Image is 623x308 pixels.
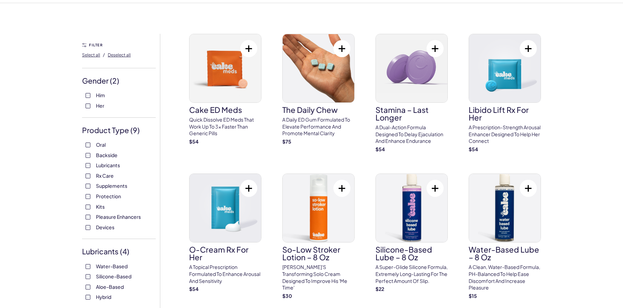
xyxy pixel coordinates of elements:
a: Stamina – Last LongerStamina – Last LongerA dual-action formula designed to delay ejaculation and... [375,34,448,153]
span: Aloe-Based [96,282,124,291]
img: Cake ED Meds [189,34,261,102]
span: Silicone-Based [96,272,131,281]
span: / [103,52,105,58]
h3: The Daily Chew [282,106,355,114]
img: Libido Lift Rx For Her [469,34,541,102]
input: Hybrid [86,295,90,300]
p: A clean, water-based formula, pH-balanced to help ease discomfort and increase pleasure [469,264,541,291]
input: Aloe-Based [86,285,90,290]
img: Water-Based Lube – 8 oz [469,174,541,242]
p: [PERSON_NAME]'s transforming solo cream designed to improve his 'me time' [282,264,355,291]
p: A dual-action formula designed to delay ejaculation and enhance endurance [375,124,448,145]
strong: $ 54 [189,286,199,292]
h3: O-Cream Rx for Her [189,246,261,261]
input: Oral [86,143,90,147]
img: Silicone-Based Lube – 8 oz [376,174,447,242]
span: Water-Based [96,262,128,271]
p: A topical prescription formulated to enhance arousal and sensitivity [189,264,261,284]
span: Protection [96,192,121,201]
input: Rx Care [86,174,90,178]
strong: $ 75 [282,138,291,145]
input: Him [86,93,90,98]
p: A super-glide silicone formula, extremely long-lasting for the perfect amount of slip. [375,264,448,284]
input: Silicone-Based [86,274,90,279]
input: Devices [86,225,90,230]
img: O-Cream Rx for Her [189,174,261,242]
input: Kits [86,205,90,209]
h3: Stamina – Last Longer [375,106,448,121]
a: The Daily ChewThe Daily ChewA Daily ED Gum Formulated To Elevate Performance And Promote Mental C... [282,34,355,145]
strong: $ 54 [189,138,199,145]
h3: So-Low Stroker Lotion – 8 oz [282,246,355,261]
span: Kits [96,202,105,211]
a: Libido Lift Rx For HerLibido Lift Rx For HerA prescription-strength arousal enhancer designed to ... [469,34,541,153]
h3: Libido Lift Rx For Her [469,106,541,121]
span: Oral [96,140,106,149]
img: So-Low Stroker Lotion – 8 oz [283,174,354,242]
p: Quick dissolve ED Meds that work up to 3x faster than generic pills [189,116,261,137]
span: Hybrid [96,292,111,301]
span: Pleasure Enhancers [96,212,141,221]
span: Deselect all [108,52,131,57]
span: Devices [96,223,114,232]
strong: $ 15 [469,293,477,299]
span: Lubricants [96,161,120,170]
strong: $ 54 [375,146,385,152]
span: Her [96,101,104,110]
a: So-Low Stroker Lotion – 8 ozSo-Low Stroker Lotion – 8 oz[PERSON_NAME]'s transforming solo cream d... [282,174,355,299]
strong: $ 30 [282,293,292,299]
a: O-Cream Rx for HerO-Cream Rx for HerA topical prescription formulated to enhance arousal and sens... [189,174,261,292]
span: Rx Care [96,171,114,180]
h3: Water-Based Lube – 8 oz [469,246,541,261]
img: The Daily Chew [283,34,354,102]
input: Backside [86,153,90,158]
span: Supplements [96,181,127,190]
h3: Cake ED Meds [189,106,261,114]
img: Stamina – Last Longer [376,34,447,102]
span: Select all [82,52,100,57]
input: Lubricants [86,163,90,168]
a: Silicone-Based Lube – 8 ozSilicone-Based Lube – 8 ozA super-glide silicone formula, extremely lon... [375,174,448,292]
strong: $ 54 [469,146,478,152]
input: Pleasure Enhancers [86,215,90,220]
strong: $ 22 [375,286,384,292]
input: Supplements [86,184,90,188]
a: Water-Based Lube – 8 ozWater-Based Lube – 8 ozA clean, water-based formula, pH-balanced to help e... [469,174,541,299]
a: Cake ED MedsCake ED MedsQuick dissolve ED Meds that work up to 3x faster than generic pills$54 [189,34,261,145]
input: Protection [86,194,90,199]
button: Deselect all [108,49,131,60]
button: Select all [82,49,100,60]
p: A prescription-strength arousal enhancer designed to help her connect [469,124,541,145]
input: Her [86,103,90,108]
span: Him [96,91,105,100]
span: Backside [96,151,118,160]
input: Water-Based [86,264,90,269]
p: A Daily ED Gum Formulated To Elevate Performance And Promote Mental Clarity [282,116,355,137]
h3: Silicone-Based Lube – 8 oz [375,246,448,261]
